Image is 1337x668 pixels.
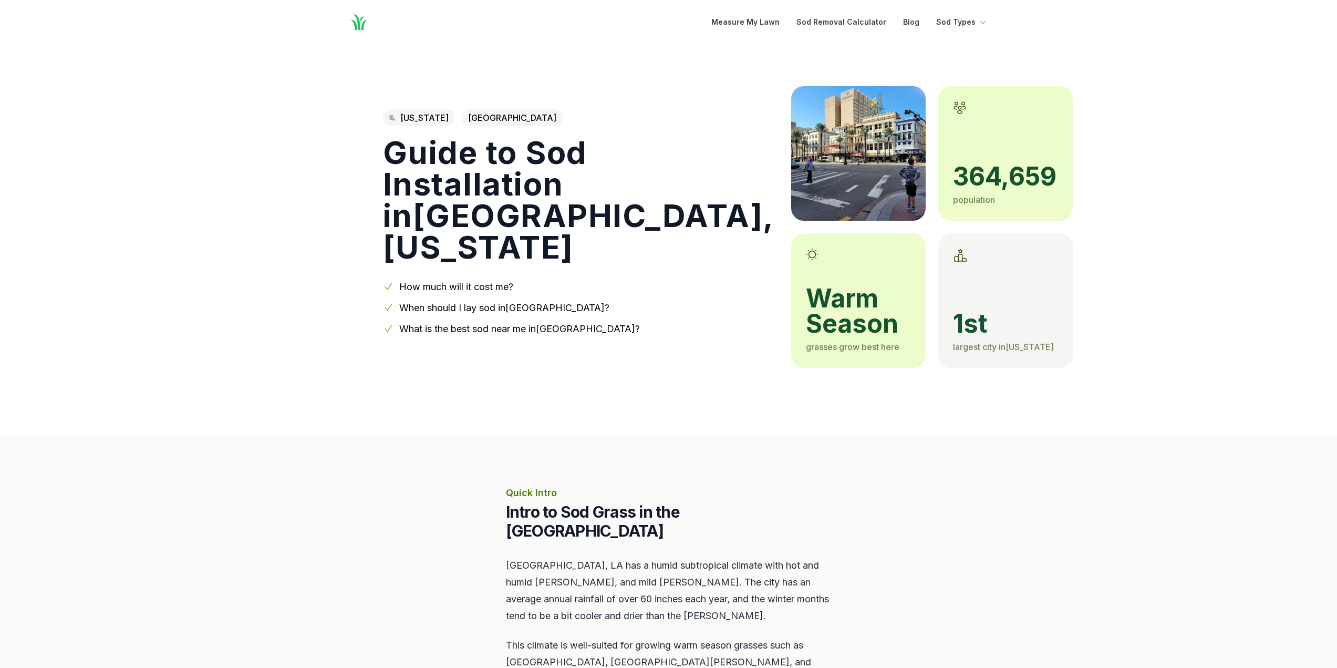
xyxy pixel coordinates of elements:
[399,323,640,334] a: What is the best sod near me in[GEOGRAPHIC_DATA]?
[506,502,832,540] h2: Intro to Sod Grass in the [GEOGRAPHIC_DATA]
[462,109,563,126] span: [GEOGRAPHIC_DATA]
[953,311,1058,336] span: 1st
[506,486,832,500] p: Quick Intro
[953,342,1054,352] span: largest city in [US_STATE]
[953,164,1058,189] span: 364,659
[806,286,911,336] span: warm season
[399,302,609,313] a: When should I lay sod in[GEOGRAPHIC_DATA]?
[711,16,780,28] a: Measure My Lawn
[903,16,919,28] a: Blog
[389,115,396,121] img: Louisiana state outline
[796,16,886,28] a: Sod Removal Calculator
[383,109,455,126] a: [US_STATE]
[399,281,513,292] a: How much will it cost me?
[953,194,995,205] span: population
[383,137,774,263] h1: Guide to Sod Installation in [GEOGRAPHIC_DATA] , [US_STATE]
[806,342,899,352] span: grasses grow best here
[506,557,832,624] p: [GEOGRAPHIC_DATA], LA has a humid subtropical climate with hot and humid [PERSON_NAME], and mild ...
[936,16,988,28] button: Sod Types
[791,86,926,221] img: A picture of New Orleans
